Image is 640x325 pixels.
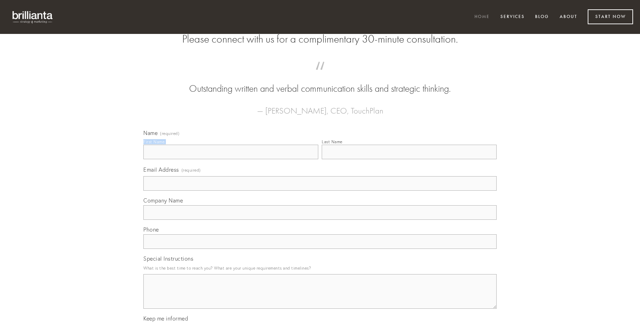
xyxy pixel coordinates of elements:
[143,263,497,273] p: What is the best time to reach you? What are your unique requirements and timelines?
[322,139,343,144] div: Last Name
[160,132,179,136] span: (required)
[143,129,158,136] span: Name
[7,7,59,27] img: brillianta - research, strategy, marketing
[154,96,486,118] figcaption: — [PERSON_NAME], CEO, TouchPlan
[154,69,486,96] blockquote: Outstanding written and verbal communication skills and strategic thinking.
[143,315,188,322] span: Keep me informed
[588,9,633,24] a: Start Now
[143,166,179,173] span: Email Address
[181,165,201,175] span: (required)
[555,11,582,23] a: About
[143,33,497,46] h2: Please connect with us for a complimentary 30-minute consultation.
[143,197,183,204] span: Company Name
[143,139,165,144] div: First Name
[531,11,553,23] a: Blog
[496,11,529,23] a: Services
[143,226,159,233] span: Phone
[470,11,494,23] a: Home
[154,69,486,82] span: “
[143,255,193,262] span: Special Instructions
